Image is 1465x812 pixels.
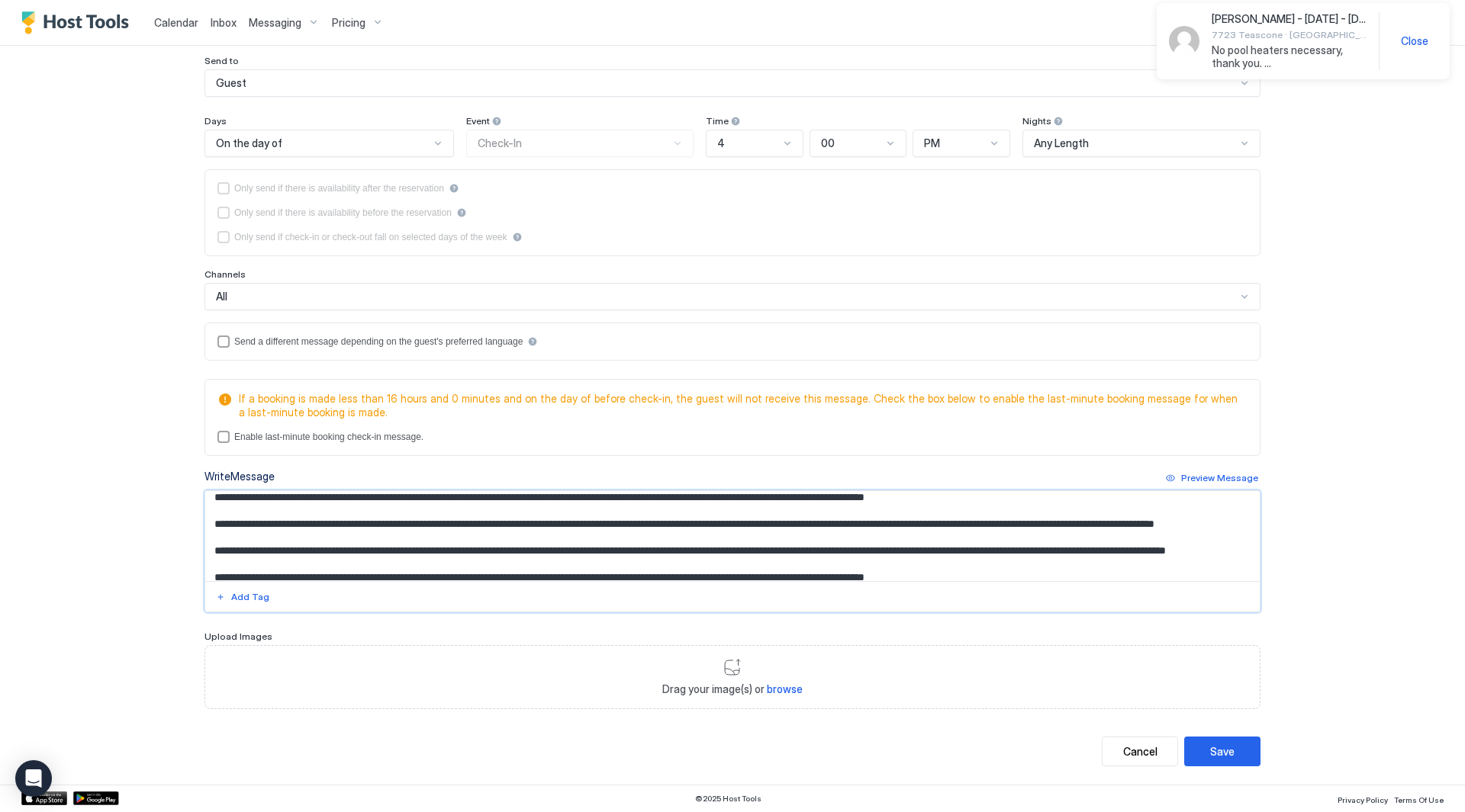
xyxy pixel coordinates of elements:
span: Inbox [211,16,237,29]
div: beforeReservation [217,207,1248,219]
span: Terms Of Use [1394,795,1444,804]
span: Nights [1022,115,1051,127]
span: Guest [216,76,246,90]
span: 7723 Teascone · [GEOGRAPHIC_DATA][PERSON_NAME], 2 mi to Disney! [1212,29,1367,40]
div: lastMinuteMessageEnabled [217,431,1248,443]
a: Terms Of Use [1394,791,1444,807]
div: Only send if there is availability before the reservation [234,207,452,218]
a: Calendar [154,14,198,30]
span: Event [466,115,490,127]
a: Google Play Store [73,791,119,805]
a: Inbox [211,14,237,30]
div: Add Tag [231,590,269,604]
div: Enable last-minute booking check-in message. [234,432,423,442]
span: 4 [717,136,725,150]
textarea: Input Field [205,491,1260,581]
span: Calendar [154,16,198,29]
div: Only send if there is availability after the reservation [234,183,444,194]
span: browse [767,682,803,695]
span: 00 [821,136,835,150]
span: Time [706,115,729,127]
div: Open Intercom Messenger [15,760,52,797]
span: PM [924,136,940,150]
span: Close [1401,34,1428,48]
span: Upload Images [204,631,272,642]
div: Write Message [204,468,275,484]
button: Add Tag [214,588,272,606]
span: Drag your image(s) or [662,682,803,696]
span: Messaging [249,16,301,30]
div: afterReservation [217,182,1248,194]
span: Days [204,115,227,127]
div: Save [1210,743,1235,759]
span: © 2025 Host Tools [695,794,761,804]
div: languagesEnabled [217,335,1248,348]
span: Send to [204,55,239,66]
span: On the day of [216,136,282,150]
span: [PERSON_NAME] - [DATE] - [DATE] [1212,12,1367,26]
div: isLimited [217,231,1248,243]
span: All [216,290,227,303]
span: If a booking is made less than 16 hours and 0 minutes and on the day of before check-in, the gues... [239,392,1241,419]
div: Cancel [1123,743,1158,759]
div: Only send if check-in or check-out fall on selected days of the week [234,232,507,242]
div: Send a different message depending on the guest's preferred language [234,336,523,347]
span: No pool heaters necessary, thank you. I would like to request an earlier check in if possible. We... [1212,43,1367,70]
span: Privacy Policy [1338,795,1388,804]
a: App Store [21,791,67,805]
div: Avatar [1169,26,1199,56]
a: Privacy Policy [1338,791,1388,807]
button: Cancel [1102,737,1178,766]
span: Channels [204,268,246,280]
a: Host Tools Logo [21,11,136,34]
span: Any Length [1034,136,1089,150]
div: Preview Message [1181,471,1258,485]
button: Preview Message [1164,469,1261,487]
span: Pricing [332,16,365,30]
button: Save [1184,737,1261,766]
